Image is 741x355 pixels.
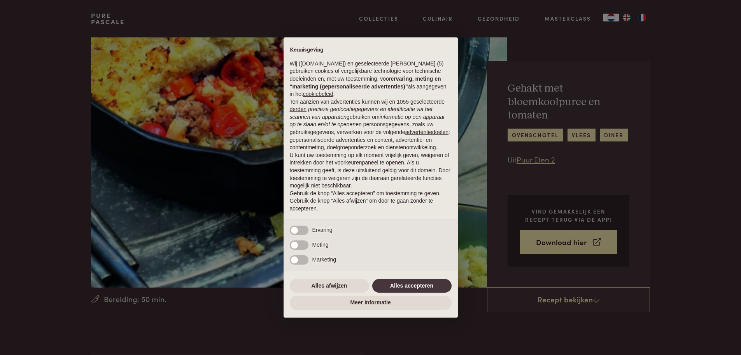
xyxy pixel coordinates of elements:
p: Gebruik de knop “Alles accepteren” om toestemming te geven. Gebruik de knop “Alles afwijzen” om d... [290,190,452,213]
button: derden [290,106,307,113]
p: Ten aanzien van advertenties kunnen wij en 1055 geselecteerde gebruiken om en persoonsgegevens, z... [290,98,452,152]
span: Meting [312,242,329,248]
em: precieze geolocatiegegevens en identificatie via het scannen van apparaten [290,106,433,120]
a: cookiebeleid [303,91,333,97]
p: Wij ([DOMAIN_NAME]) en geselecteerde [PERSON_NAME] (5) gebruiken cookies of vergelijkbare technol... [290,60,452,98]
button: Meer informatie [290,296,452,310]
h2: Kennisgeving [290,47,452,54]
button: Alles accepteren [372,279,452,293]
span: Marketing [312,256,336,263]
button: advertentiedoelen [405,129,448,136]
button: Alles afwijzen [290,279,369,293]
p: U kunt uw toestemming op elk moment vrijelijk geven, weigeren of intrekken door het voorkeurenpan... [290,152,452,190]
em: informatie op een apparaat op te slaan en/of te openen [290,114,445,128]
span: Ervaring [312,227,333,233]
